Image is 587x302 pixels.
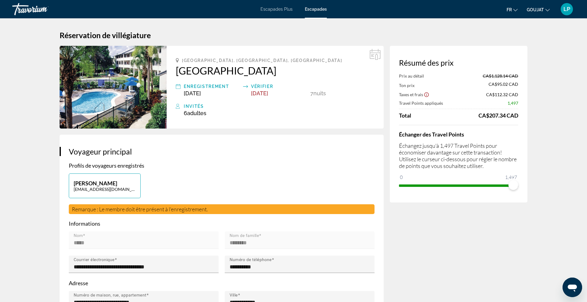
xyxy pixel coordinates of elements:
[230,293,238,298] mat-label: Ville
[508,180,518,190] span: ngx-slider
[69,280,375,286] p: Adresse
[483,73,518,78] span: CA$1,128.14 CAD
[399,58,518,67] h3: Résumé des prix
[260,7,293,12] a: Escapades Plus
[251,83,307,90] div: Vérifier
[504,173,518,181] span: 1,497
[184,90,201,96] span: [DATE]
[69,162,375,169] p: Profils de voyageurs enregistrés
[486,92,518,97] span: CA$112.32 CAD
[563,278,582,297] iframe: Bouton de lancement de la fenêtre de messagerie
[74,180,136,187] p: [PERSON_NAME]
[399,142,518,169] p: Échangez jusqu'à 1,497 Travel Points pour économiser davantage sur cette transaction! Utilisez le...
[399,173,404,181] span: 0
[182,58,342,63] span: [GEOGRAPHIC_DATA], [GEOGRAPHIC_DATA], [GEOGRAPHIC_DATA]
[184,103,375,110] div: Invités
[69,220,375,227] p: Informations
[559,3,575,16] button: Menu utilisateur
[489,82,518,88] span: CA$95.02 CAD
[60,31,527,40] h1: Réservation de villégiature
[74,257,115,262] mat-label: Courrier électronique
[399,184,518,186] ngx-slider: ngx-slider
[184,110,206,116] span: 6
[74,293,146,298] mat-label: Numéro de maison, rue, appartement
[399,91,429,97] button: Show Taxes and Fees breakdown
[313,90,326,96] span: nuits
[184,83,240,90] div: Enregistrement
[424,92,429,97] button: Show Taxes and Fees disclaimer
[399,131,518,138] h4: Échanger des Travel Points
[187,110,206,116] span: Adultes
[563,6,570,12] font: LP
[176,64,375,77] a: [GEOGRAPHIC_DATA]
[69,173,141,198] button: [PERSON_NAME][EMAIL_ADDRESS][DOMAIN_NAME]
[230,233,259,238] mat-label: Nom de famille
[230,257,272,262] mat-label: Numéro de téléphone
[74,233,83,238] mat-label: Nom
[399,112,411,119] span: Total
[478,112,518,119] div: CA$207.34 CAD
[12,1,73,17] a: Travorium
[399,73,424,78] span: Prix au détail
[310,90,313,96] span: 7
[72,206,208,213] span: Remarque : Le membre doit être présent à l'enregistrement.
[527,7,544,12] font: GOUJAT
[507,5,518,14] button: Changer de langue
[74,187,136,192] p: [EMAIL_ADDRESS][DOMAIN_NAME]
[399,92,423,97] span: Taxes et frais
[399,83,415,88] span: Ton prix
[508,100,518,106] span: 1,497
[507,7,512,12] font: fr
[69,147,375,156] h3: Voyageur principal
[527,5,550,14] button: Changer de devise
[399,100,443,106] span: Travel Points appliqués
[305,7,327,12] a: Escapades
[251,90,268,96] span: [DATE]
